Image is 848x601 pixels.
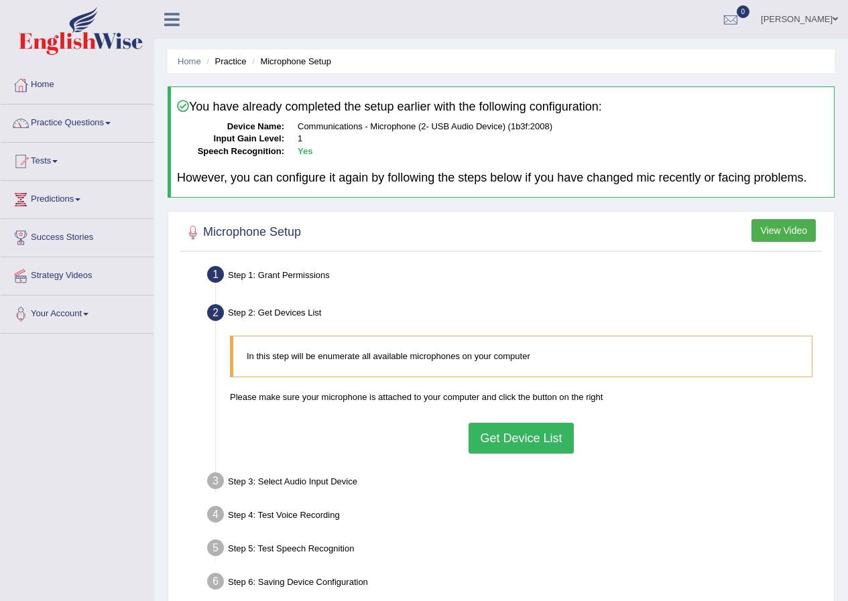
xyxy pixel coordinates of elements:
div: Step 6: Saving Device Configuration [201,569,828,598]
dt: Speech Recognition: [177,145,284,158]
h4: However, you can configure it again by following the steps below if you have changed mic recently... [177,172,828,185]
dt: Device Name: [177,121,284,133]
blockquote: In this step will be enumerate all available microphones on your computer [230,336,812,377]
li: Microphone Setup [249,55,331,68]
a: Home [1,66,154,100]
a: Success Stories [1,219,154,253]
h4: You have already completed the setup earlier with the following configuration: [177,100,828,114]
div: Step 4: Test Voice Recording [201,502,828,531]
dd: Communications - Microphone (2- USB Audio Device) (1b3f:2008) [298,121,828,133]
div: Step 2: Get Devices List [201,300,828,330]
a: Practice Questions [1,105,154,138]
button: View Video [751,219,816,242]
dd: 1 [298,133,828,145]
div: Step 5: Test Speech Recognition [201,535,828,565]
b: Yes [298,146,312,156]
a: Home [178,56,201,66]
span: 0 [737,5,750,18]
a: Tests [1,143,154,176]
p: Please make sure your microphone is attached to your computer and click the button on the right [230,391,812,403]
button: Get Device List [469,423,573,454]
div: Step 3: Select Audio Input Device [201,468,828,498]
dt: Input Gain Level: [177,133,284,145]
h2: Microphone Setup [183,222,301,243]
a: Your Account [1,295,154,329]
a: Strategy Videos [1,257,154,291]
a: Predictions [1,181,154,214]
li: Practice [203,55,246,68]
div: Step 1: Grant Permissions [201,262,828,291]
